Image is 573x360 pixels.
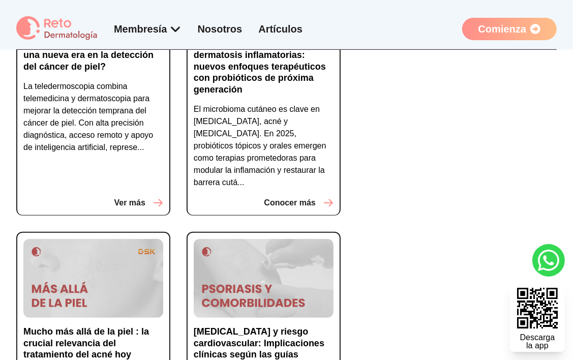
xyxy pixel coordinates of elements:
[23,239,163,318] img: Mucho más allá de la piel : la crucial relevancia del tratamiento del acné hoy
[194,38,334,104] a: Microbioma cutáneo y dermatosis inflamatorias: nuevos enfoques terapéuticos con probióticos de pr...
[194,103,334,189] p: El microbioma cutáneo es clave en [MEDICAL_DATA], acné y [MEDICAL_DATA]. En 2025, probióticos tóp...
[23,80,163,154] p: La teledermoscopia combina telemedicina y dermatoscopia para mejorar la detección temprana del cá...
[23,38,163,73] p: Teledermoscopia: ¿el inicio de una nueva era en la detección del cáncer de piel?
[16,16,98,41] img: logo Reto dermatología
[23,38,163,81] a: Teledermoscopia: ¿el inicio de una nueva era en la detección del cáncer de piel?
[114,197,163,209] button: Ver más
[198,23,243,35] a: Nosotros
[258,23,303,35] a: Artículos
[114,22,182,36] div: Membresía
[264,197,333,209] button: Conocer más
[462,18,557,40] a: Comienza
[194,239,334,318] img: Psoriasis y riesgo cardiovascular: Implicaciones clínicas según las guías actualizadas de la AAD ...
[520,334,555,350] div: Descarga la app
[532,244,565,277] a: whatsapp button
[264,197,315,209] p: Conocer más
[194,38,334,96] p: Microbioma cutáneo y dermatosis inflamatorias: nuevos enfoques terapéuticos con probióticos de pr...
[114,197,145,209] p: Ver más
